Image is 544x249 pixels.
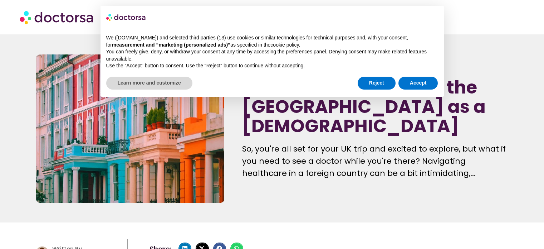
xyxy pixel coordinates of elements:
[358,77,396,90] button: Reject
[398,77,438,90] button: Accept
[242,78,508,136] h1: How to See a Doctor in the [GEOGRAPHIC_DATA] as a [DEMOGRAPHIC_DATA]
[106,48,438,62] p: You can freely give, deny, or withdraw your consent at any time by accessing the preferences pane...
[242,143,508,179] div: So, you're all set for your UK trip and excited to explore, but what if you need to see a doctor ...
[106,77,192,90] button: Learn more and customize
[106,34,438,48] p: We ([DOMAIN_NAME]) and selected third parties (13) use cookies or similar technologies for techni...
[270,42,299,48] a: cookie policy
[112,42,230,48] strong: measurement and “marketing (personalized ads)”
[106,62,438,70] p: Use the “Accept” button to consent. Use the “Reject” button to continue without accepting.
[106,11,146,23] img: logo
[36,54,224,203] img: How to see a doctor in the UK as a foreigner primary image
